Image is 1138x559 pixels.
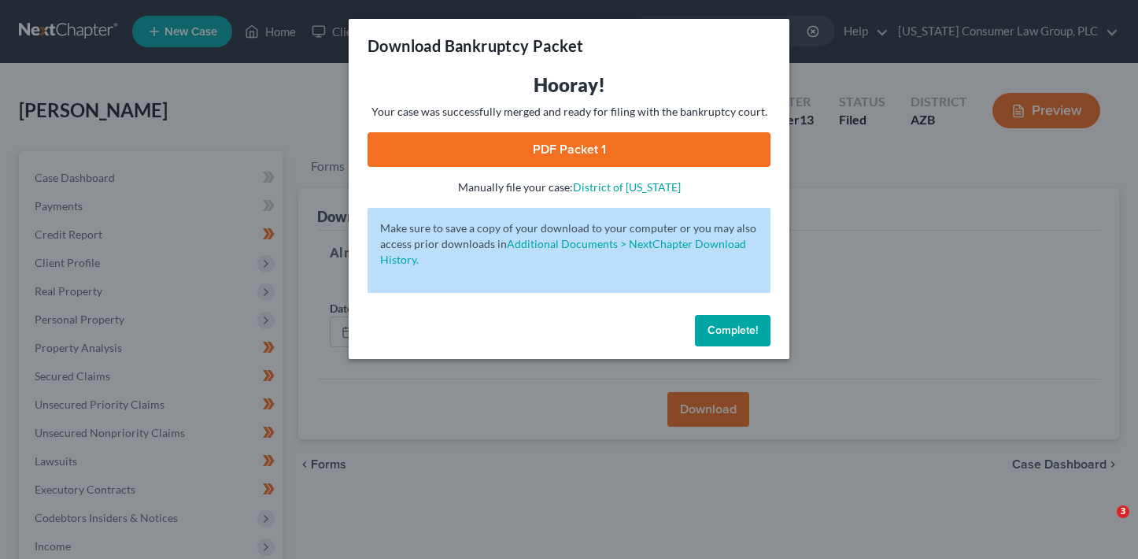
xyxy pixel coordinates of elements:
h3: Hooray! [368,72,770,98]
a: PDF Packet 1 [368,132,770,167]
p: Manually file your case: [368,180,770,195]
span: Complete! [708,324,758,337]
button: Complete! [695,315,770,346]
a: District of [US_STATE] [573,180,681,194]
p: Your case was successfully merged and ready for filing with the bankruptcy court. [368,104,770,120]
iframe: Intercom live chat [1084,505,1122,543]
span: 3 [1117,505,1129,518]
h3: Download Bankruptcy Packet [368,35,583,57]
p: Make sure to save a copy of your download to your computer or you may also access prior downloads in [380,220,758,268]
a: Additional Documents > NextChapter Download History. [380,237,746,266]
